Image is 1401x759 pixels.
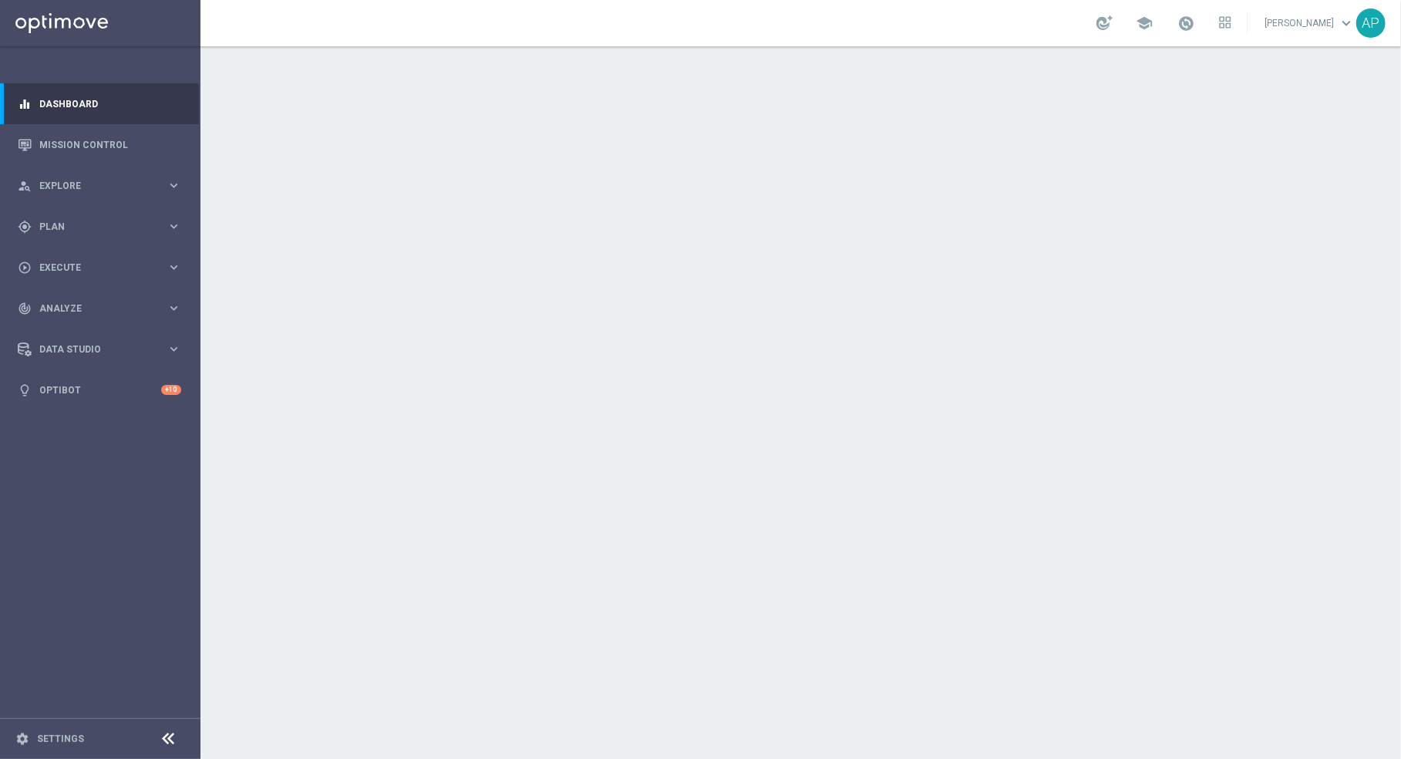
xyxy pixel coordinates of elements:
a: Optibot [39,369,161,410]
a: Mission Control [39,124,181,165]
button: Mission Control [17,139,182,151]
i: keyboard_arrow_right [167,178,181,193]
div: Execute [18,261,167,275]
i: keyboard_arrow_right [167,219,181,234]
i: keyboard_arrow_right [167,342,181,356]
i: person_search [18,179,32,193]
div: AP [1356,8,1386,38]
button: equalizer Dashboard [17,98,182,110]
div: Analyze [18,302,167,315]
i: settings [15,732,29,746]
i: lightbulb [18,383,32,397]
button: gps_fixed Plan keyboard_arrow_right [17,221,182,233]
button: play_circle_outline Execute keyboard_arrow_right [17,261,182,274]
i: keyboard_arrow_right [167,301,181,315]
button: track_changes Analyze keyboard_arrow_right [17,302,182,315]
i: keyboard_arrow_right [167,260,181,275]
a: [PERSON_NAME]keyboard_arrow_down [1263,12,1356,35]
div: Data Studio [18,342,167,356]
span: Plan [39,222,167,231]
div: Optibot [18,369,181,410]
span: school [1136,15,1153,32]
div: +10 [161,385,181,395]
span: keyboard_arrow_down [1338,15,1355,32]
button: person_search Explore keyboard_arrow_right [17,180,182,192]
a: Dashboard [39,83,181,124]
div: Mission Control [18,124,181,165]
div: Dashboard [18,83,181,124]
i: track_changes [18,302,32,315]
span: Execute [39,263,167,272]
span: Explore [39,181,167,191]
a: Settings [37,734,84,744]
span: Data Studio [39,345,167,354]
i: gps_fixed [18,220,32,234]
button: lightbulb Optibot +10 [17,384,182,396]
i: equalizer [18,97,32,111]
i: play_circle_outline [18,261,32,275]
button: Data Studio keyboard_arrow_right [17,343,182,356]
span: Analyze [39,304,167,313]
div: Explore [18,179,167,193]
div: Plan [18,220,167,234]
